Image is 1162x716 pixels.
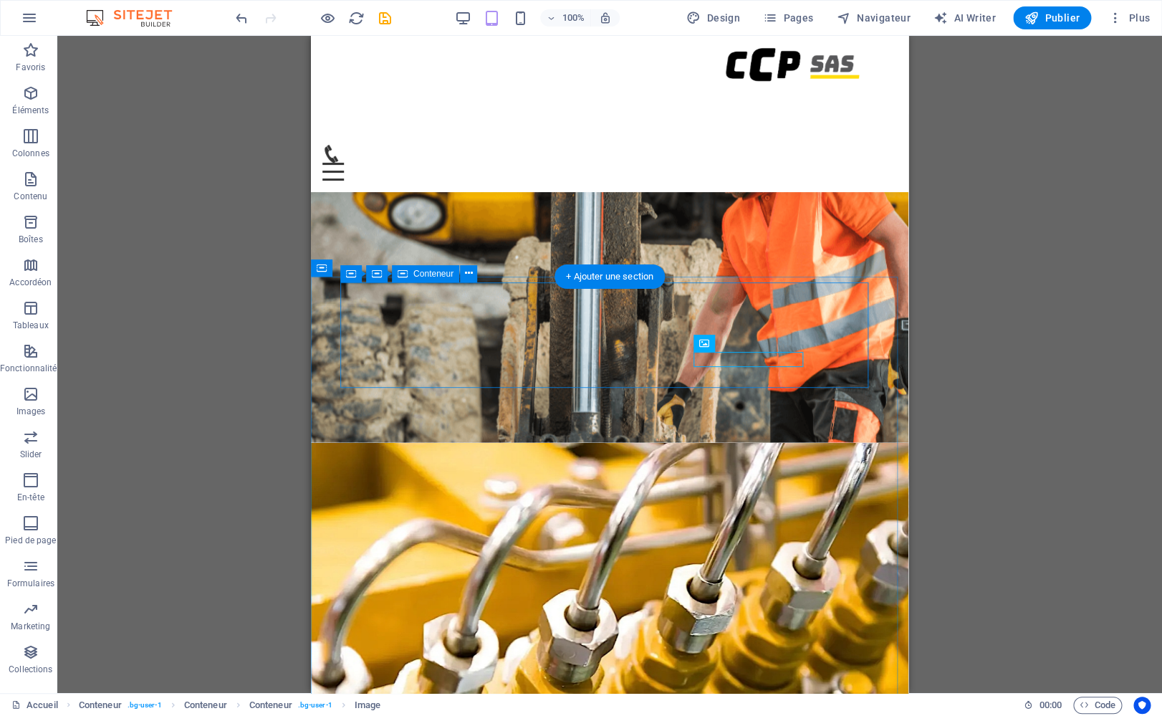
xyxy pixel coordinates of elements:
p: Formulaires [7,578,54,589]
button: reload [347,9,365,27]
p: Pied de page [5,535,56,546]
button: 100% [540,9,591,27]
span: : [1049,700,1051,710]
p: Accordéon [9,277,52,288]
a: Cliquez pour annuler la sélection. Double-cliquez pour ouvrir Pages. [11,697,58,714]
button: Navigateur [830,6,916,29]
span: 00 00 [1039,697,1061,714]
p: Boîtes [19,234,43,245]
span: AI Writer [933,11,996,25]
span: Navigateur [836,11,910,25]
span: Cliquez pour sélectionner. Double-cliquez pour modifier. [249,697,292,714]
button: Usercentrics [1133,697,1151,714]
h6: 100% [562,9,585,27]
span: Design [686,11,740,25]
button: save [376,9,393,27]
span: . bg-user-1 [298,697,332,714]
span: Cliquez pour sélectionner. Double-cliquez pour modifier. [355,697,380,714]
span: Code [1080,697,1115,714]
p: Colonnes [12,148,49,159]
i: Enregistrer (Ctrl+S) [377,10,393,27]
button: undo [233,9,250,27]
p: Collections [9,664,52,675]
p: Slider [20,449,42,460]
p: Tableaux [13,320,49,331]
span: Pages [763,11,813,25]
i: Annuler : Coller (Ctrl+Z) [234,10,250,27]
p: Éléments [12,105,49,116]
i: Lors du redimensionnement, ajuster automatiquement le niveau de zoom en fonction de l'appareil sé... [599,11,612,24]
button: Cliquez ici pour quitter le mode Aperçu et poursuivre l'édition. [319,9,336,27]
span: Plus [1108,11,1150,25]
div: + Ajouter une section [554,264,665,289]
p: Images [16,406,46,417]
p: En-tête [17,492,44,503]
p: Favoris [16,62,45,73]
h6: Durée de la session [1024,697,1062,714]
i: Actualiser la page [348,10,365,27]
span: Conteneur [413,269,453,278]
img: Editor Logo [82,9,190,27]
span: Cliquez pour sélectionner. Double-cliquez pour modifier. [79,697,122,714]
button: Pages [757,6,819,29]
div: Design (Ctrl+Alt+Y) [681,6,746,29]
button: Design [681,6,746,29]
span: Publier [1024,11,1080,25]
p: Marketing [11,621,50,632]
nav: breadcrumb [79,697,380,714]
button: Plus [1103,6,1156,29]
button: AI Writer [928,6,1002,29]
span: . bg-user-1 [128,697,162,714]
p: Contenu [14,191,47,202]
span: Cliquez pour sélectionner. Double-cliquez pour modifier. [184,697,227,714]
button: Publier [1013,6,1091,29]
button: Code [1073,697,1122,714]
